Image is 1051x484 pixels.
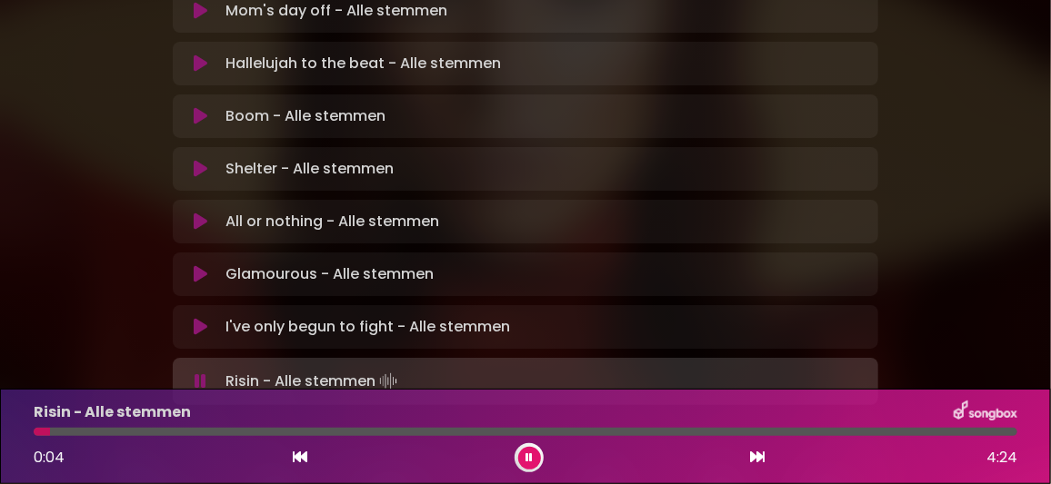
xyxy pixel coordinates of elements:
[225,316,510,338] p: I've only begun to fight - Alle stemmen
[225,263,434,285] p: Glamourous - Alle stemmen
[225,105,385,127] p: Boom - Alle stemmen
[34,401,191,423] p: Risin - Alle stemmen
[225,158,394,180] p: Shelter - Alle stemmen
[986,447,1017,469] span: 4:24
[225,369,401,394] p: Risin - Alle stemmen
[375,369,401,394] img: waveform4.gif
[34,447,65,468] span: 0:04
[225,53,501,74] p: Hallelujah to the beat - Alle stemmen
[954,400,1017,424] img: songbox-logo-white.png
[225,211,439,232] p: All or nothing - Alle stemmen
